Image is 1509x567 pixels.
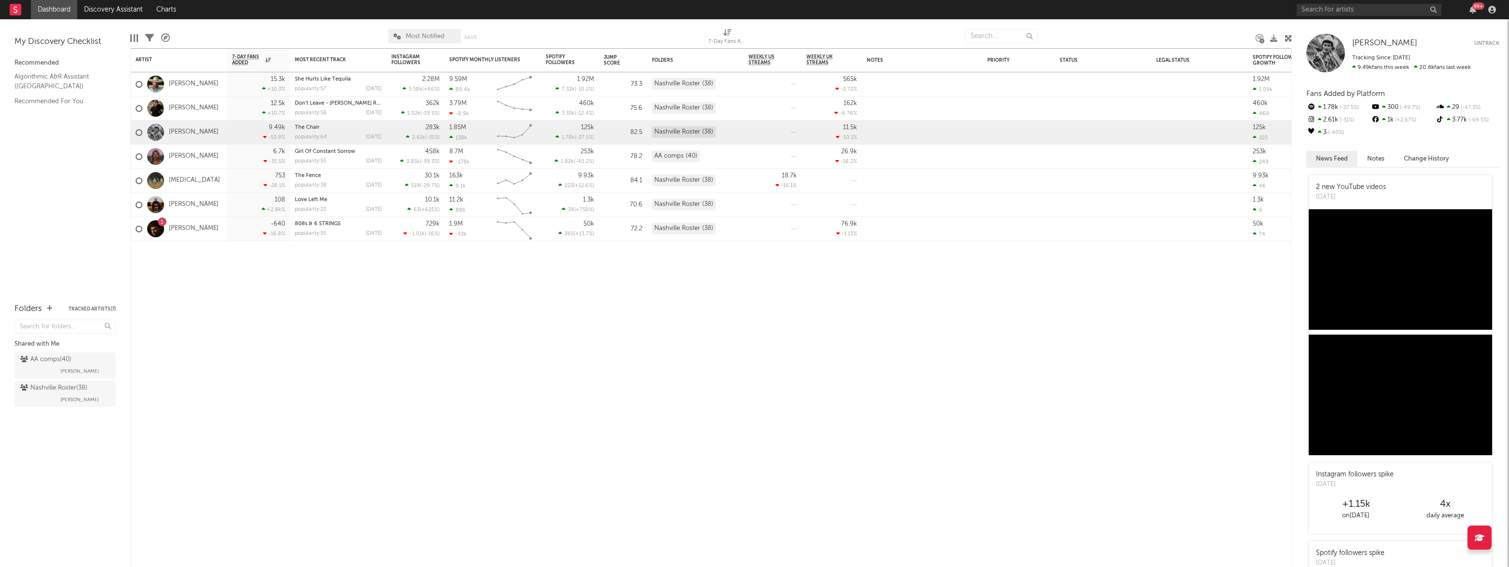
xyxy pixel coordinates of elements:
svg: Chart title [493,193,536,217]
div: 1.92M [577,76,594,82]
div: 9.59M [449,76,467,82]
div: 7-Day Fans Added (7-Day Fans Added) [708,24,747,52]
button: Tracked Artists(7) [69,307,116,311]
div: ( ) [555,86,594,92]
div: Status [1060,57,1122,63]
div: 9.93k [1253,173,1269,179]
div: -2.72 % [835,86,857,92]
div: 3 [1306,126,1371,139]
span: 63 [414,207,420,213]
div: 108 [275,197,285,203]
div: Nashville Roster (38) [652,223,716,234]
div: 1k [1371,114,1435,126]
div: on [DATE] [1311,510,1400,522]
div: 253k [581,148,594,155]
div: 11.2k [449,197,463,203]
a: The Fence [295,173,321,178]
div: ( ) [405,182,440,189]
div: Nashville Roster (38) [652,102,716,114]
div: She Hurts Like Tequila [295,77,382,82]
div: 10.1k [425,197,440,203]
div: Shared with Me [14,338,116,350]
span: 2.61k [412,135,425,140]
div: 458k [425,148,440,155]
span: [PERSON_NAME] [60,394,99,405]
div: 300 [1371,101,1435,114]
span: 1.02k [407,111,420,116]
div: -16.8 % [263,230,285,237]
span: +13.7 % [575,231,593,237]
div: 84.1 [604,175,642,187]
div: ( ) [558,230,594,237]
div: 1.92M [1253,76,1270,82]
div: popularity: 55 [295,231,326,236]
a: 808s & 6 STRINGS [295,221,341,227]
div: 253k [1253,148,1266,155]
div: Love Left Me [295,197,382,202]
div: 6 [1253,207,1262,213]
div: 82.5 [604,127,642,138]
div: 74 [1253,231,1265,237]
svg: Chart title [493,121,536,145]
a: Love Left Me [295,197,327,202]
svg: Chart title [493,169,536,193]
input: Search for artists [1297,4,1441,16]
div: 125k [581,124,594,131]
div: My Discovery Checklist [14,36,116,48]
div: Legal Status [1156,57,1219,63]
span: 7.32k [562,87,575,92]
div: Most Recent Track [295,57,367,63]
button: News Feed [1306,151,1357,167]
span: -19.5 % [422,111,438,116]
div: Edit Columns [130,24,138,52]
div: ( ) [554,158,594,164]
div: Folders [652,57,724,63]
span: -1.01k [410,231,425,237]
div: ( ) [402,86,440,92]
a: Nashville Roster(38)[PERSON_NAME] [14,381,116,407]
div: Spotify Followers [546,54,580,66]
a: [PERSON_NAME] [169,80,219,88]
div: Filters [145,24,154,52]
div: popularity: 38 [295,183,327,188]
span: -49.7 % [1398,105,1420,110]
div: -18.2 % [835,158,857,164]
div: -8.9k [449,110,469,117]
div: 3.77k [1435,114,1499,126]
div: 15.3k [271,76,285,82]
span: +66 % [424,87,438,92]
div: 2.28M [422,76,440,82]
div: ( ) [555,110,594,116]
div: -28.1 % [263,182,285,189]
div: 18.7k [782,173,797,179]
span: -10.2 % [576,87,593,92]
div: Nashville Roster (38) [652,126,716,138]
span: -40 % [1327,130,1344,135]
div: Priority [987,57,1026,63]
div: +10.7 % [262,110,285,116]
div: Spotify followers spike [1316,548,1384,558]
div: -53.9 % [263,134,285,140]
a: Algorithmic A&R Assistant ([GEOGRAPHIC_DATA]) [14,71,106,91]
div: 469 [1253,110,1269,117]
a: [PERSON_NAME] [1352,39,1417,48]
span: 5.58k [409,87,422,92]
a: [PERSON_NAME] [169,152,219,161]
div: -178k [449,159,470,165]
span: Tracking Since: [DATE] [1352,55,1410,61]
div: 99 + [1472,2,1484,10]
div: Nashville Roster (38) [652,175,716,186]
div: ( ) [403,230,440,237]
div: 30.1k [425,173,440,179]
span: -39.3 % [421,159,438,164]
div: 3.79M [449,100,467,107]
div: 138k [449,135,467,141]
div: AA comps ( 40 ) [20,354,71,365]
div: 729k [426,221,440,227]
div: Spotify Followers Daily Growth [1253,54,1325,66]
span: -31 % [427,135,438,140]
div: The Chair [295,125,382,130]
div: Nashville Roster ( 38 ) [20,382,87,394]
div: -1.13 % [836,230,857,237]
div: 1.9M [449,221,463,227]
